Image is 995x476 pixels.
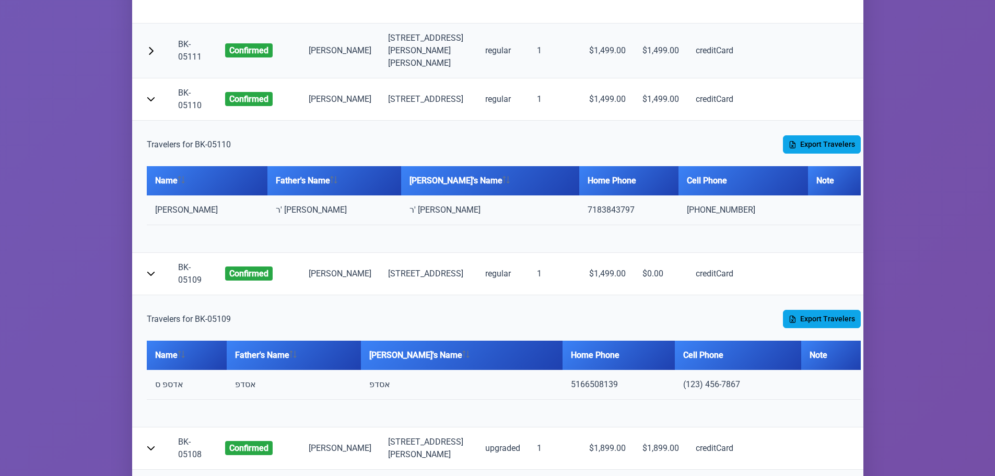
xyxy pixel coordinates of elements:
td: creditCard [687,427,742,470]
td: [STREET_ADDRESS][PERSON_NAME] [PERSON_NAME] [380,24,477,78]
td: $1,499.00 [634,78,687,121]
button: Export Travelers [783,135,861,154]
td: [PERSON_NAME] [300,427,380,470]
th: [PERSON_NAME]'s Name [361,341,562,370]
td: $1,899.00 [581,427,634,470]
th: Home Phone [579,166,678,195]
span: confirmed [225,92,273,106]
td: [PHONE_NUMBER] [678,195,808,225]
td: [STREET_ADDRESS] [380,253,477,295]
td: [PERSON_NAME] [300,253,380,295]
a: BK-05108 [178,437,202,459]
td: regular [477,24,529,78]
td: $0.00 [634,253,687,295]
td: אסדפ [361,370,562,400]
td: $1,499.00 [581,24,634,78]
th: Cell Phone [675,341,801,370]
td: $1,899.00 [634,427,687,470]
td: 1 [529,24,581,78]
td: 7183843797 [579,195,678,225]
td: [STREET_ADDRESS] [380,78,477,121]
span: Export Travelers [800,139,855,150]
td: regular [477,253,529,295]
td: regular [477,78,529,121]
td: (123) 456-7867 [675,370,801,400]
td: [STREET_ADDRESS][PERSON_NAME] [380,427,477,470]
span: confirmed [225,441,273,455]
td: 1 [529,427,581,470]
span: confirmed [225,266,273,281]
td: $1,499.00 [581,253,634,295]
td: creditCard [687,24,742,78]
td: upgraded [477,427,529,470]
h5: Travelers for BK-05109 [147,313,231,326]
td: ר' [PERSON_NAME] [267,195,401,225]
td: אדספ ס [147,370,227,400]
td: creditCard [687,78,742,121]
th: Father's Name [267,166,401,195]
a: BK-05111 [178,39,202,62]
h5: Travelers for BK-05110 [147,138,231,151]
a: BK-05110 [178,88,202,110]
th: Note [801,341,861,370]
td: [PERSON_NAME] [300,78,380,121]
th: Home Phone [563,341,675,370]
th: [PERSON_NAME]'s Name [401,166,579,195]
td: 5166508139 [563,370,675,400]
th: Note [808,166,861,195]
td: [PERSON_NAME] [300,24,380,78]
td: creditCard [687,253,742,295]
th: Name [147,166,267,195]
th: Father's Name [227,341,361,370]
td: $1,499.00 [634,24,687,78]
td: 1 [529,253,581,295]
td: [PERSON_NAME] [147,195,267,225]
button: Export Travelers [783,310,861,328]
td: אסדפ [227,370,361,400]
span: confirmed [225,43,273,57]
td: ר' [PERSON_NAME] [401,195,579,225]
td: 1 [529,78,581,121]
td: $1,499.00 [581,78,634,121]
th: Cell Phone [678,166,808,195]
a: BK-05109 [178,262,202,285]
th: Name [147,341,227,370]
span: Export Travelers [800,314,855,324]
